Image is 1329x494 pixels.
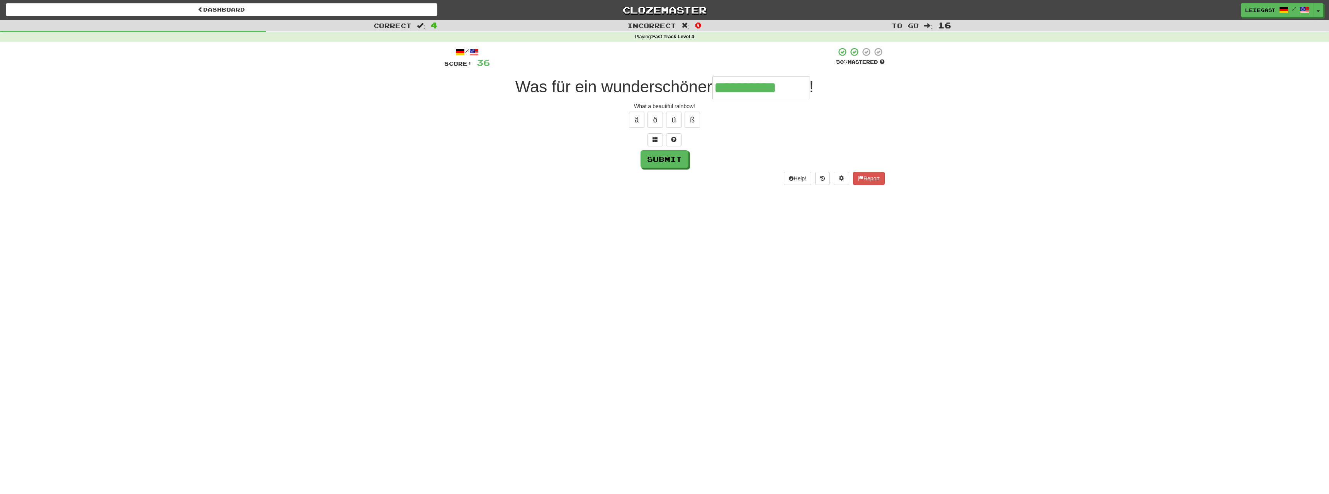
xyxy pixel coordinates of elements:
div: / [444,47,490,57]
a: Clozemaster [449,3,880,17]
span: Was für ein wunderschöner [515,78,712,96]
button: ä [629,112,644,128]
button: Submit [641,150,688,168]
button: Single letter hint - you only get 1 per sentence and score half the points! alt+h [666,133,681,146]
span: ! [809,78,814,96]
span: : [924,22,933,29]
a: Leiegast / [1241,3,1314,17]
span: Score: [444,60,472,67]
a: Dashboard [6,3,437,16]
span: Incorrect [627,22,676,29]
span: Leiegast [1245,7,1275,14]
strong: Fast Track Level 4 [652,34,694,39]
button: Help! [784,172,811,185]
span: 16 [938,20,951,30]
div: Mastered [836,59,885,66]
span: 4 [431,20,437,30]
button: ß [685,112,700,128]
button: Switch sentence to multiple choice alt+p [648,133,663,146]
span: : [681,22,690,29]
span: 0 [695,20,702,30]
button: ö [648,112,663,128]
button: Round history (alt+y) [815,172,830,185]
span: : [417,22,425,29]
span: 50 % [836,59,848,65]
span: 36 [477,58,490,67]
button: Report [853,172,885,185]
span: To go [892,22,919,29]
button: ü [666,112,681,128]
span: / [1292,6,1296,12]
span: Correct [374,22,411,29]
div: What a beautiful rainbow! [444,102,885,110]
